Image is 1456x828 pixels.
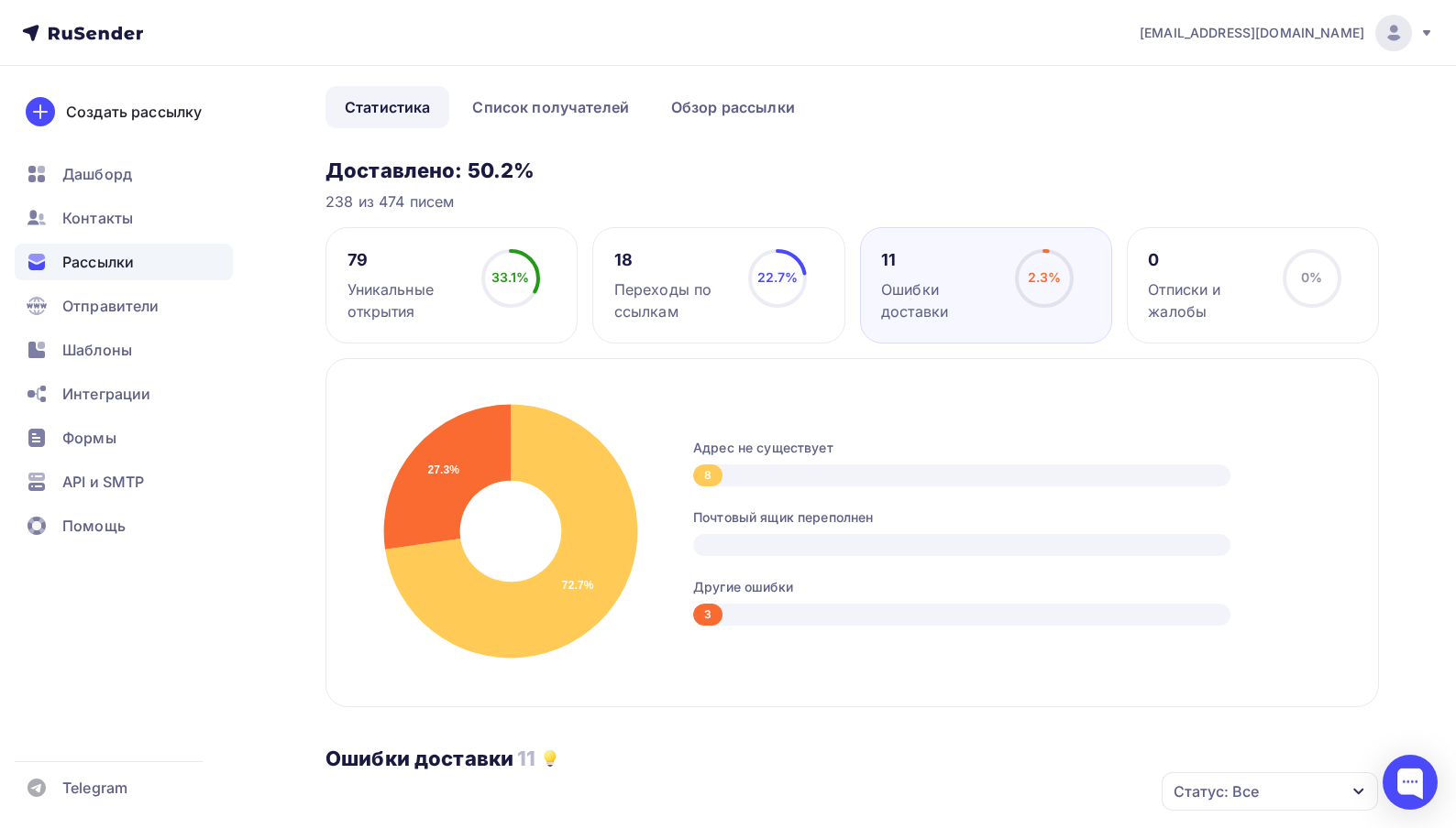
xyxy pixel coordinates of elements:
a: Список получателей [453,86,648,128]
a: Формы [15,419,233,456]
a: Рассылки [15,244,233,280]
a: Шаблоны [15,332,233,368]
div: 11 [881,249,998,271]
span: Telegram [62,777,127,799]
div: 8 [693,464,722,486]
div: Ошибки доставки [881,278,998,322]
div: Создать рассылку [66,101,202,123]
div: 0 [1148,249,1265,271]
div: Отписки и жалобы [1148,278,1265,322]
span: API и SMTP [62,471,144,493]
div: Адрес не существует [693,439,1341,457]
span: Отправители [62,295,160,317]
div: Почтовый ящик переполнен [693,508,1341,527]
h3: Ошибки доставки [325,746,513,771]
span: Шаблоны [62,339,132,361]
div: 79 [347,249,465,271]
span: 0% [1301,269,1322,285]
span: Дашборд [62,163,132,185]
span: Рассылки [62,251,134,273]
div: Статус: Все [1174,780,1259,802]
span: 2.3% [1028,269,1062,285]
span: Интеграции [62,383,150,405]
a: Отправители [15,288,233,324]
a: Статистика [325,86,449,128]
span: Контакты [62,207,133,229]
span: Формы [62,427,116,449]
a: Дашборд [15,156,233,192]
div: 238 из 474 писем [325,191,1379,212]
div: Уникальные открытия [347,278,465,322]
a: Обзор рассылки [652,86,814,128]
div: Переходы по ссылкам [614,278,732,322]
h3: 11 [517,746,535,771]
span: Помощь [62,515,126,537]
span: [EMAIL_ADDRESS][DOMAIN_NAME] [1140,24,1364,42]
span: 22.7% [757,269,799,285]
button: Статус: Все [1161,771,1379,812]
span: 33.1% [491,269,530,285]
a: [EMAIL_ADDRESS][DOMAIN_NAME] [1140,15,1434,51]
a: Контакты [15,200,233,236]
h3: Доставлено: 50.2% [325,158,1379,183]
div: 18 [614,249,732,271]
div: Другие ошибки [693,578,1341,596]
div: 3 [693,604,722,626]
